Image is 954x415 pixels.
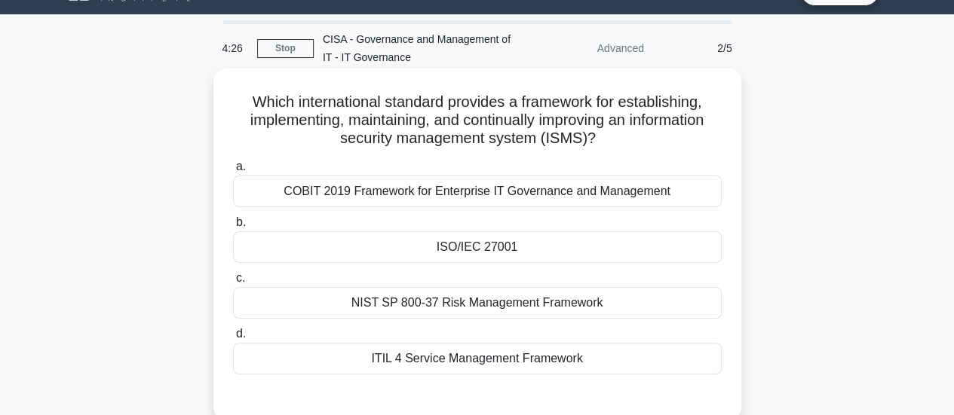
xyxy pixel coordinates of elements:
span: b. [236,215,246,228]
div: Advanced [521,33,653,63]
div: COBIT 2019 Framework for Enterprise IT Governance and Management [233,175,722,207]
h5: Which international standard provides a framework for establishing, implementing, maintaining, an... [232,93,723,148]
span: a. [236,160,246,172]
span: c. [236,271,245,284]
div: CISA - Governance and Management of IT - IT Governance [314,24,521,72]
a: Stop [257,39,314,58]
div: NIST SP 800-37 Risk Management Framework [233,287,722,319]
span: d. [236,327,246,340]
div: 2/5 [653,33,741,63]
div: ITIL 4 Service Management Framework [233,343,722,374]
div: 4:26 [213,33,257,63]
div: ISO/IEC 27001 [233,231,722,263]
